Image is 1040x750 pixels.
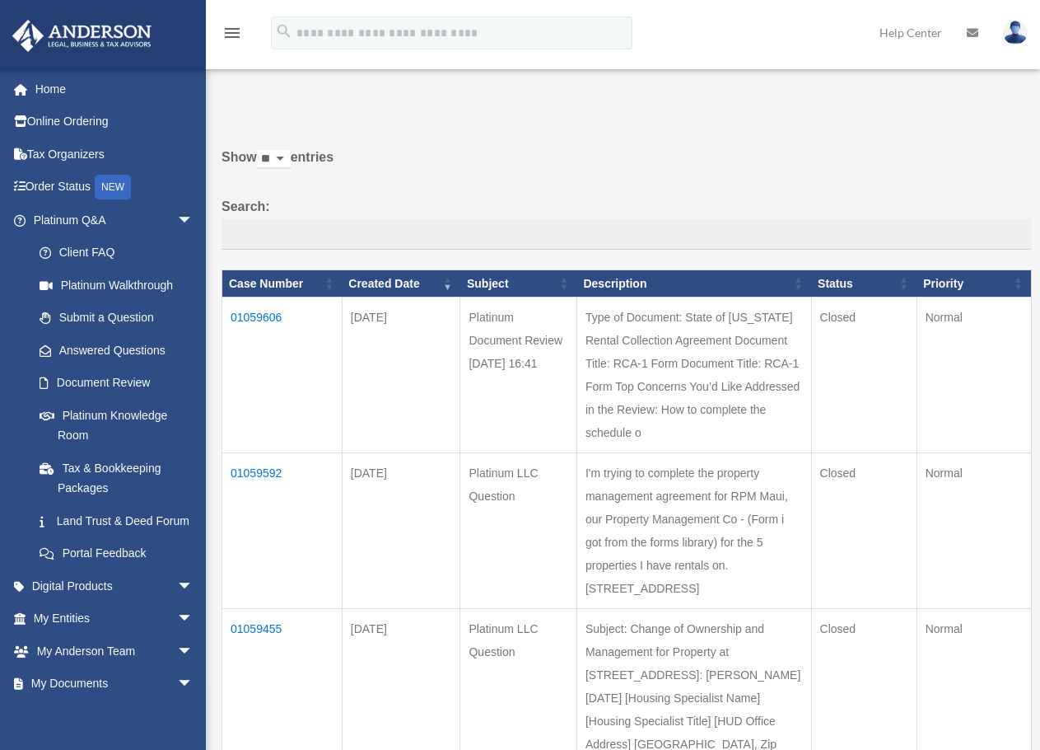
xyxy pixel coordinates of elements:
th: Case Number: activate to sort column ascending [222,270,343,298]
a: Tax Organizers [12,138,218,171]
div: NEW [95,175,131,199]
a: Digital Productsarrow_drop_down [12,570,218,602]
a: Platinum Knowledge Room [23,399,210,452]
td: Platinum Document Review [DATE] 16:41 [460,298,576,453]
th: Priority: activate to sort column ascending [916,270,1031,298]
a: Order StatusNEW [12,171,218,204]
i: menu [222,23,242,43]
a: Platinum Q&Aarrow_drop_down [12,204,210,237]
input: Search: [222,218,1032,250]
a: My Anderson Teamarrow_drop_down [12,635,218,668]
a: Home [12,73,218,105]
span: arrow_drop_down [177,668,210,701]
a: My Entitiesarrow_drop_down [12,602,218,635]
i: search [275,22,293,40]
td: I'm trying to complete the property management agreement for RPM Maui, our Property Management Co... [576,453,811,609]
td: 01059606 [222,298,343,453]
span: arrow_drop_down [177,204,210,237]
td: Normal [916,453,1031,609]
a: menu [222,29,242,43]
a: Land Trust & Deed Forum [23,504,210,537]
a: Online Ordering [12,105,218,138]
td: 01059592 [222,453,343,609]
th: Subject: activate to sort column ascending [460,270,576,298]
th: Description: activate to sort column ascending [576,270,811,298]
th: Created Date: activate to sort column ascending [342,270,460,298]
img: Anderson Advisors Platinum Portal [7,20,156,52]
span: arrow_drop_down [177,602,210,636]
a: Portal Feedback [23,537,210,570]
a: Tax & Bookkeeping Packages [23,452,210,504]
a: Submit a Question [23,302,210,335]
a: Platinum Walkthrough [23,269,210,302]
span: arrow_drop_down [177,635,210,668]
th: Status: activate to sort column ascending [811,270,916,298]
td: [DATE] [342,298,460,453]
select: Showentries [257,150,291,169]
td: Normal [916,298,1031,453]
img: User Pic [1003,21,1028,45]
label: Show entries [222,146,1032,185]
td: Type of Document: State of [US_STATE] Rental Collection Agreement Document Title: RCA-1 Form Docu... [576,298,811,453]
a: Client FAQ [23,237,210,270]
a: Answered Questions [23,334,202,367]
td: [DATE] [342,453,460,609]
a: Document Review [23,367,210,400]
span: arrow_drop_down [177,570,210,603]
td: Closed [811,298,916,453]
a: My Documentsarrow_drop_down [12,668,218,701]
td: Closed [811,453,916,609]
label: Search: [222,195,1032,250]
td: Platinum LLC Question [460,453,576,609]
